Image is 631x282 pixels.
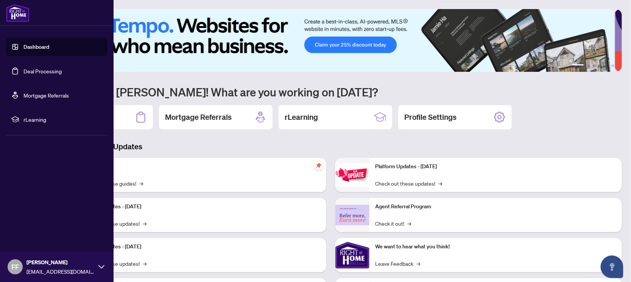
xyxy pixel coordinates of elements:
[375,203,616,211] p: Agent Referral Program
[79,163,320,171] p: Self-Help
[572,64,584,67] button: 1
[408,219,411,228] span: →
[375,219,411,228] a: Check it out!→
[605,64,608,67] button: 5
[404,112,457,122] h2: Profile Settings
[439,179,442,187] span: →
[599,64,602,67] button: 4
[23,43,49,50] a: Dashboard
[285,112,318,122] h2: rLearning
[335,205,369,226] img: Agent Referral Program
[143,219,146,228] span: →
[314,161,323,170] span: pushpin
[335,163,369,187] img: Platform Updates - June 23, 2025
[39,9,615,72] img: Slide 0
[417,259,421,268] span: →
[611,64,614,67] button: 6
[23,68,62,74] a: Deal Processing
[375,163,616,171] p: Platform Updates - [DATE]
[143,259,146,268] span: →
[335,238,369,272] img: We want to hear what you think!
[139,179,143,187] span: →
[26,267,95,276] span: [EMAIL_ADDRESS][DOMAIN_NAME]
[165,112,232,122] h2: Mortgage Referrals
[587,64,590,67] button: 2
[79,203,320,211] p: Platform Updates - [DATE]
[79,243,320,251] p: Platform Updates - [DATE]
[23,92,69,99] a: Mortgage Referrals
[601,256,623,278] button: Open asap
[23,115,102,124] span: rLearning
[375,243,616,251] p: We want to hear what you think!
[39,85,622,99] h1: Welcome back [PERSON_NAME]! What are you working on [DATE]?
[375,179,442,187] a: Check out these updates!→
[11,262,19,272] span: FF
[593,64,596,67] button: 3
[26,258,95,267] span: [PERSON_NAME]
[6,4,30,22] img: logo
[39,141,622,152] h3: Brokerage & Industry Updates
[375,259,421,268] a: Leave Feedback→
